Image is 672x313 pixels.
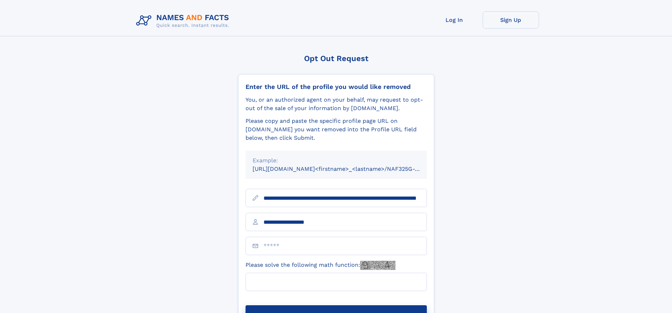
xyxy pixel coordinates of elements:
[246,117,427,142] div: Please copy and paste the specific profile page URL on [DOMAIN_NAME] you want removed into the Pr...
[253,165,440,172] small: [URL][DOMAIN_NAME]<firstname>_<lastname>/NAF325G-xxxxxxxx
[133,11,235,30] img: Logo Names and Facts
[246,83,427,91] div: Enter the URL of the profile you would like removed
[483,11,539,29] a: Sign Up
[246,96,427,113] div: You, or an authorized agent on your behalf, may request to opt-out of the sale of your informatio...
[238,54,434,63] div: Opt Out Request
[426,11,483,29] a: Log In
[253,156,420,165] div: Example:
[246,261,395,270] label: Please solve the following math function:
